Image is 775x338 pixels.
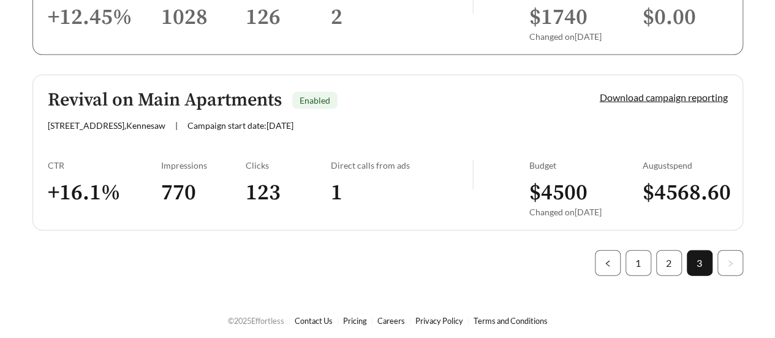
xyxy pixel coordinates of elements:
[415,316,463,326] a: Privacy Policy
[474,316,548,326] a: Terms and Conditions
[717,250,743,276] button: right
[246,179,331,207] h3: 123
[657,251,681,275] a: 2
[472,160,474,190] img: line
[300,95,330,106] span: Enabled
[48,4,161,31] h3: + 12.45 %
[331,4,472,31] h3: 2
[656,250,682,276] li: 2
[727,260,734,267] span: right
[529,4,643,31] h3: $ 1740
[48,120,165,131] span: [STREET_ADDRESS] , Kennesaw
[595,250,621,276] button: left
[161,4,246,31] h3: 1028
[32,75,743,231] a: Revival on Main ApartmentsEnabled[STREET_ADDRESS],Kennesaw|Campaign start date:[DATE]Download cam...
[626,250,651,276] li: 1
[246,160,331,171] div: Clicks
[717,250,743,276] li: Next Page
[377,316,405,326] a: Careers
[331,160,472,171] div: Direct calls from ads
[529,179,643,207] h3: $ 4500
[529,207,643,217] div: Changed on [DATE]
[529,160,643,171] div: Budget
[331,179,472,207] h3: 1
[228,316,284,326] span: © 2025 Effortless
[643,4,728,31] h3: $ 0.00
[161,179,246,207] h3: 770
[343,316,367,326] a: Pricing
[604,260,611,267] span: left
[246,4,331,31] h3: 126
[48,90,282,110] h5: Revival on Main Apartments
[687,250,713,276] li: 3
[600,91,728,103] a: Download campaign reporting
[643,179,728,207] h3: $ 4568.60
[626,251,651,275] a: 1
[175,120,178,131] span: |
[595,250,621,276] li: Previous Page
[48,179,161,207] h3: + 16.1 %
[48,160,161,171] div: CTR
[161,160,246,171] div: Impressions
[187,120,293,131] span: Campaign start date: [DATE]
[295,316,333,326] a: Contact Us
[643,160,728,171] div: August spend
[687,251,712,275] a: 3
[529,31,643,42] div: Changed on [DATE]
